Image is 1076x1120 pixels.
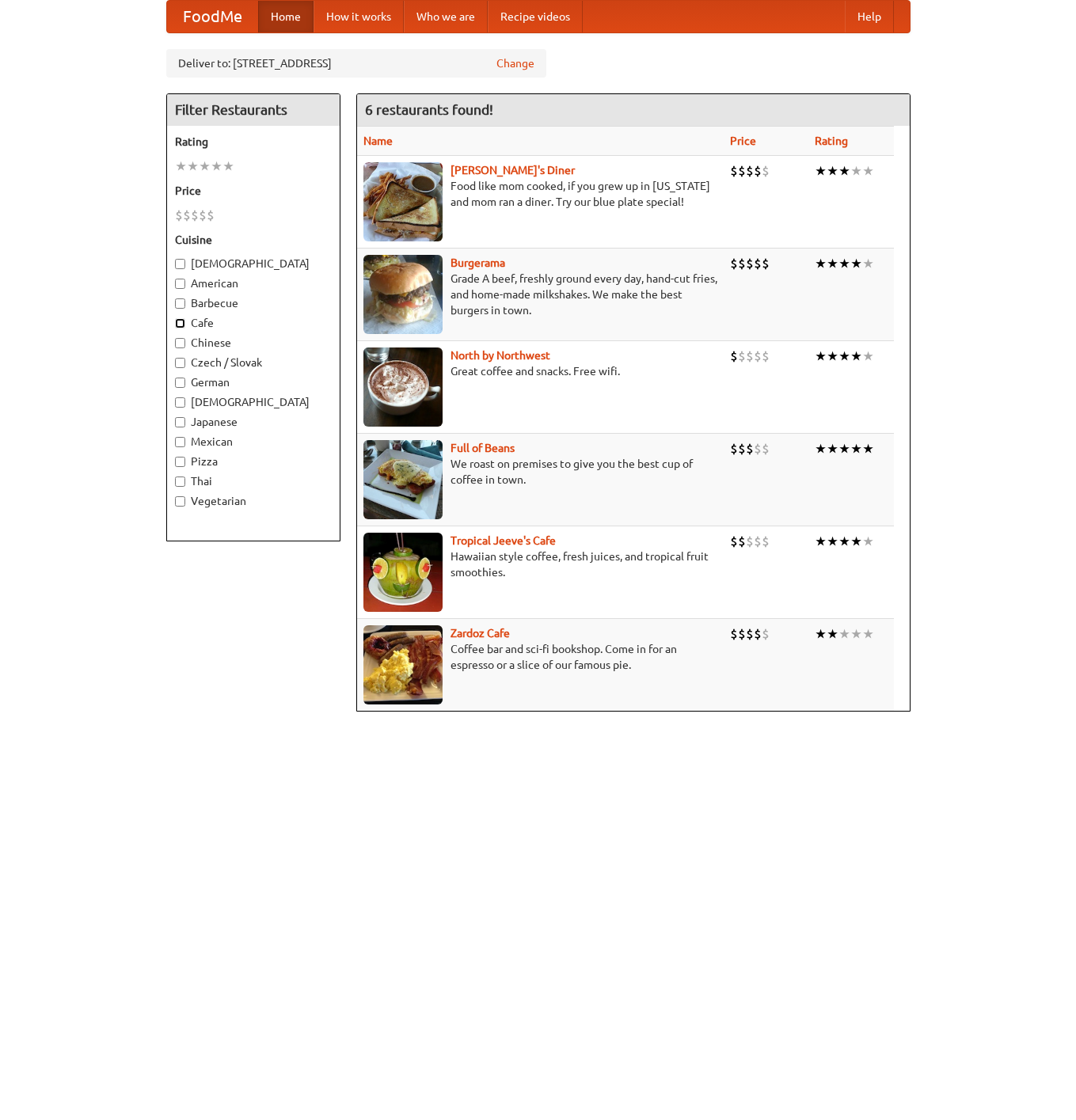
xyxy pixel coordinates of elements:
[838,625,850,643] li: ★
[167,1,258,32] a: FoodMe
[175,417,185,427] input: Japanese
[730,255,738,272] li: $
[175,259,185,269] input: [DEMOGRAPHIC_DATA]
[488,1,583,32] a: Recipe videos
[183,207,191,224] li: $
[175,454,332,469] label: Pizza
[827,255,838,272] li: ★
[754,162,762,180] li: $
[363,347,443,427] img: north.jpg
[827,347,838,365] li: ★
[827,625,838,643] li: ★
[363,162,443,241] img: sallys.jpg
[222,158,234,175] li: ★
[175,298,185,309] input: Barbecue
[850,440,862,457] li: ★
[838,347,850,365] li: ★
[827,162,838,180] li: ★
[754,625,762,643] li: $
[175,295,332,311] label: Barbecue
[762,162,770,180] li: $
[862,255,874,272] li: ★
[838,162,850,180] li: ★
[730,625,738,643] li: $
[815,135,848,147] a: Rating
[175,397,185,408] input: [DEMOGRAPHIC_DATA]
[496,55,534,71] a: Change
[754,533,762,550] li: $
[175,134,332,150] h5: Rating
[746,625,754,643] li: $
[754,440,762,457] li: $
[850,533,862,550] li: ★
[314,1,404,32] a: How it works
[746,347,754,365] li: $
[363,440,443,519] img: beans.jpg
[738,347,746,365] li: $
[738,625,746,643] li: $
[175,414,332,430] label: Japanese
[451,349,550,362] a: North by Northwest
[175,338,185,348] input: Chinese
[815,347,827,365] li: ★
[827,533,838,550] li: ★
[199,207,207,224] li: $
[175,232,332,248] h5: Cuisine
[815,440,827,457] li: ★
[815,533,827,550] li: ★
[207,207,215,224] li: $
[175,315,332,331] label: Cafe
[175,275,332,291] label: American
[838,255,850,272] li: ★
[365,102,493,117] ng-pluralize: 6 restaurants found!
[175,207,183,224] li: $
[862,347,874,365] li: ★
[815,255,827,272] li: ★
[175,437,185,447] input: Mexican
[451,256,505,269] b: Burgerama
[730,162,738,180] li: $
[762,625,770,643] li: $
[363,641,717,673] p: Coffee bar and sci-fi bookshop. Come in for an espresso or a slice of our famous pie.
[862,533,874,550] li: ★
[730,135,756,147] a: Price
[746,162,754,180] li: $
[175,378,185,388] input: German
[191,207,199,224] li: $
[738,162,746,180] li: $
[746,533,754,550] li: $
[862,440,874,457] li: ★
[838,440,850,457] li: ★
[175,374,332,390] label: German
[746,255,754,272] li: $
[363,533,443,612] img: jeeves.jpg
[762,347,770,365] li: $
[451,442,515,454] a: Full of Beans
[363,135,393,147] a: Name
[850,162,862,180] li: ★
[451,534,556,547] b: Tropical Jeeve's Cafe
[754,347,762,365] li: $
[175,256,332,271] label: [DEMOGRAPHIC_DATA]
[199,158,211,175] li: ★
[762,533,770,550] li: $
[738,533,746,550] li: $
[862,162,874,180] li: ★
[175,457,185,467] input: Pizza
[762,255,770,272] li: $
[175,183,332,199] h5: Price
[850,255,862,272] li: ★
[167,94,340,126] h4: Filter Restaurants
[258,1,314,32] a: Home
[175,493,332,509] label: Vegetarian
[363,549,717,580] p: Hawaiian style coffee, fresh juices, and tropical fruit smoothies.
[738,440,746,457] li: $
[363,178,717,210] p: Food like mom cooked, if you grew up in [US_STATE] and mom ran a diner. Try our blue plate special!
[175,335,332,351] label: Chinese
[451,164,575,177] b: [PERSON_NAME]'s Diner
[187,158,199,175] li: ★
[175,394,332,410] label: [DEMOGRAPHIC_DATA]
[363,456,717,488] p: We roast on premises to give you the best cup of coffee in town.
